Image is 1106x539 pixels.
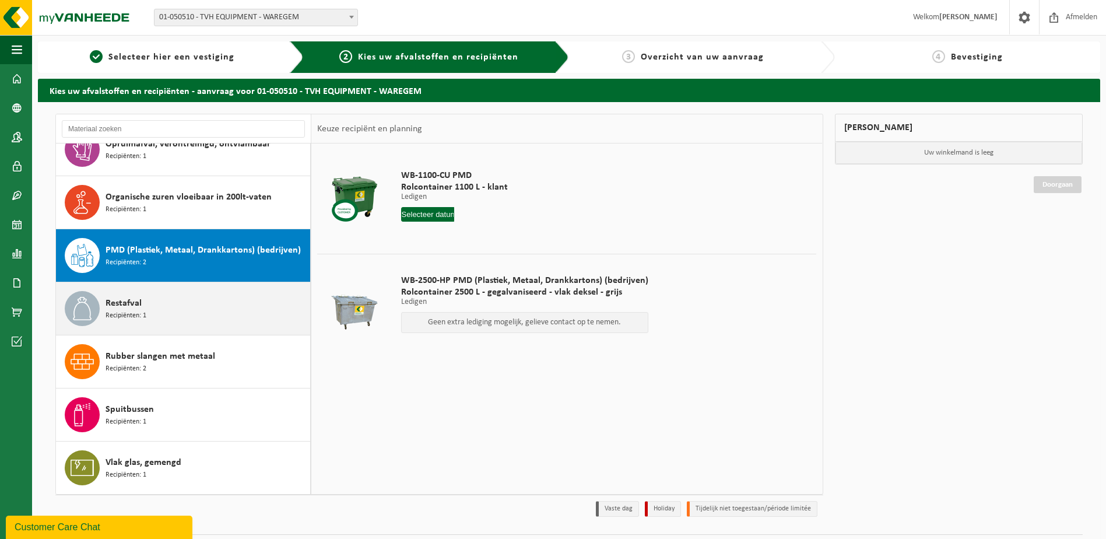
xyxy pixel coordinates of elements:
input: Materiaal zoeken [62,120,305,138]
span: Selecteer hier een vestiging [108,52,234,62]
span: Recipiënten: 1 [106,470,146,481]
span: Rolcontainer 1100 L - klant [401,181,508,193]
button: Organische zuren vloeibaar in 200lt-vaten Recipiënten: 1 [56,176,311,229]
span: 4 [932,50,945,63]
span: 01-050510 - TVH EQUIPMENT - WAREGEM [155,9,357,26]
p: Geen extra lediging mogelijk, gelieve contact op te nemen. [408,318,642,327]
span: Rubber slangen met metaal [106,349,215,363]
iframe: chat widget [6,513,195,539]
p: Ledigen [401,298,648,306]
span: 1 [90,50,103,63]
span: Recipiënten: 1 [106,310,146,321]
button: Opruimafval, verontreinigd, ontvlambaar Recipiënten: 1 [56,123,311,176]
a: 1Selecteer hier een vestiging [44,50,280,64]
p: Ledigen [401,193,508,201]
li: Holiday [645,501,681,517]
button: Rubber slangen met metaal Recipiënten: 2 [56,335,311,388]
span: Organische zuren vloeibaar in 200lt-vaten [106,190,272,204]
div: Keuze recipiënt en planning [311,114,428,143]
a: Doorgaan [1034,176,1082,193]
span: Restafval [106,296,142,310]
button: Vlak glas, gemengd Recipiënten: 1 [56,442,311,494]
span: Overzicht van uw aanvraag [641,52,764,62]
h2: Kies uw afvalstoffen en recipiënten - aanvraag voor 01-050510 - TVH EQUIPMENT - WAREGEM [38,79,1100,101]
button: PMD (Plastiek, Metaal, Drankkartons) (bedrijven) Recipiënten: 2 [56,229,311,282]
span: Bevestiging [951,52,1003,62]
span: Recipiënten: 1 [106,204,146,215]
span: WB-1100-CU PMD [401,170,508,181]
span: Spuitbussen [106,402,154,416]
span: Opruimafval, verontreinigd, ontvlambaar [106,137,271,151]
span: PMD (Plastiek, Metaal, Drankkartons) (bedrijven) [106,243,301,257]
span: Rolcontainer 2500 L - gegalvaniseerd - vlak deksel - grijs [401,286,648,298]
span: 3 [622,50,635,63]
button: Spuitbussen Recipiënten: 1 [56,388,311,442]
input: Selecteer datum [401,207,455,222]
span: Recipiënten: 2 [106,257,146,268]
span: 2 [339,50,352,63]
span: Recipiënten: 1 [106,151,146,162]
span: 01-050510 - TVH EQUIPMENT - WAREGEM [154,9,358,26]
li: Tijdelijk niet toegestaan/période limitée [687,501,817,517]
span: WB-2500-HP PMD (Plastiek, Metaal, Drankkartons) (bedrijven) [401,275,648,286]
li: Vaste dag [596,501,639,517]
span: Vlak glas, gemengd [106,456,181,470]
p: Uw winkelmand is leeg [835,142,1083,164]
div: [PERSON_NAME] [835,114,1083,142]
button: Restafval Recipiënten: 1 [56,282,311,335]
span: Kies uw afvalstoffen en recipiënten [358,52,518,62]
span: Recipiënten: 1 [106,416,146,428]
strong: [PERSON_NAME] [939,13,998,22]
span: Recipiënten: 2 [106,363,146,374]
